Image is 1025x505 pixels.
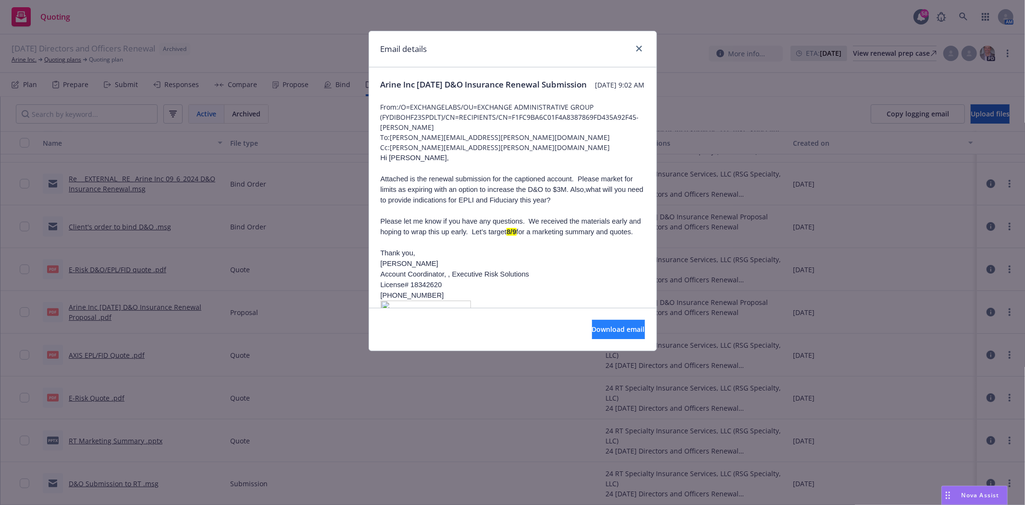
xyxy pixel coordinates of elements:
p: Hi [PERSON_NAME] [381,152,645,174]
span: Cc: [PERSON_NAME][EMAIL_ADDRESS][PERSON_NAME][DOMAIN_NAME] [381,142,645,152]
span: Download email [592,325,645,334]
span: Attached is the renewal submission for the captioned account. Please market for limits as expirin... [381,175,633,193]
div: Drag to move [942,486,954,505]
p: what will you need to provide indications for EPLI and Fiduciary this year? [381,174,645,205]
span: [DATE] 9:02 AM [595,80,645,90]
button: Download email [592,320,645,339]
span: Thank you, [381,249,416,257]
span: To: [PERSON_NAME][EMAIL_ADDRESS][PERSON_NAME][DOMAIN_NAME] [381,132,645,142]
a: close [633,43,645,54]
span: Arine Inc [DATE] D&O Insurance Renewal Submission [381,79,587,90]
h1: Email details [381,43,427,55]
span: 8/9 [506,228,516,236]
span: Account Coordinator, , Executive Risk Solutions [381,270,530,278]
span: License# 18342620 [381,281,442,289]
button: Nova Assist [941,486,1008,505]
span: [PERSON_NAME] [381,260,439,267]
span: Nova Assist [962,491,1000,499]
span: Please let me know if you have any questions. We received the materials early and hoping to wrap ... [381,217,641,236]
span: From: /O=EXCHANGELABS/OU=EXCHANGE ADMINISTRATIVE GROUP (FYDIBOHF23SPDLT)/CN=RECIPIENTS/CN=F1FC9BA... [381,102,645,132]
span: [PHONE_NUMBER] [381,291,444,299]
img: image001.png@01DADDC1.135030A0 [381,301,471,317]
span: , [447,154,449,162]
